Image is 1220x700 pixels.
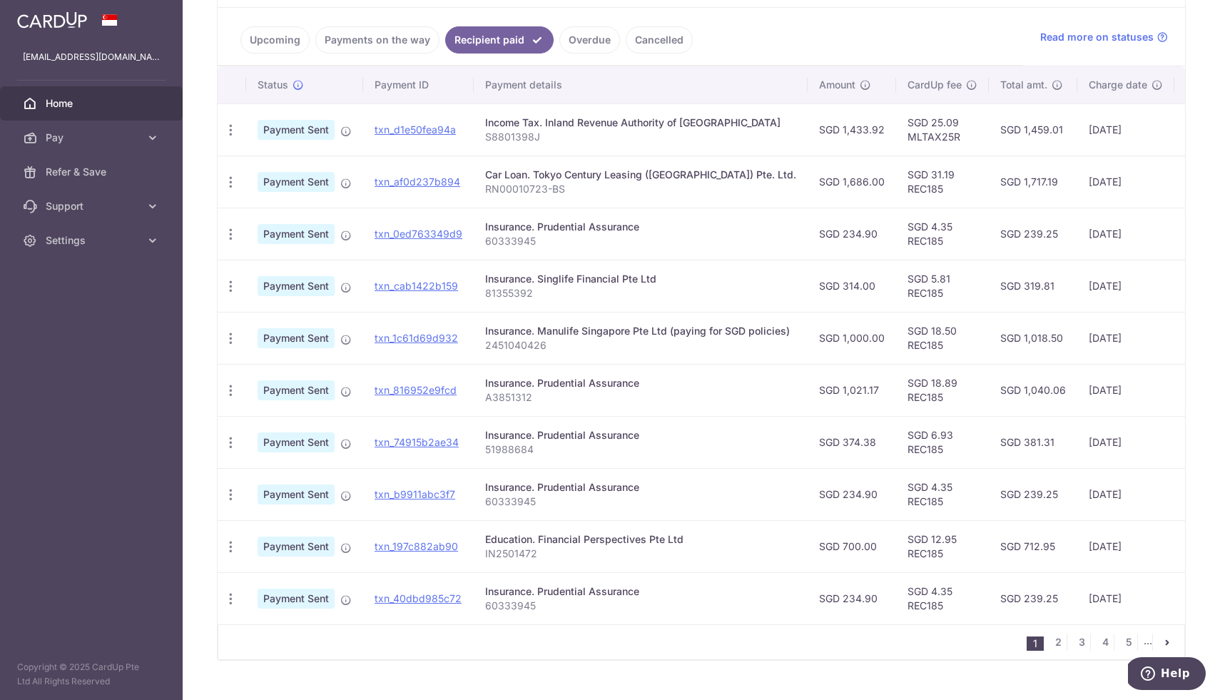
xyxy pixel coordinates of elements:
[808,416,896,468] td: SGD 374.38
[258,485,335,504] span: Payment Sent
[808,364,896,416] td: SGD 1,021.17
[258,78,288,92] span: Status
[375,228,462,240] a: txn_0ed763349d9
[989,260,1077,312] td: SGD 319.81
[46,165,140,179] span: Refer & Save
[989,520,1077,572] td: SGD 712.95
[989,312,1077,364] td: SGD 1,018.50
[445,26,554,54] a: Recipient paid
[908,78,962,92] span: CardUp fee
[375,592,462,604] a: txn_40dbd985c72
[258,172,335,192] span: Payment Sent
[1089,78,1147,92] span: Charge date
[896,364,989,416] td: SGD 18.89 REC185
[1077,103,1174,156] td: [DATE]
[375,488,455,500] a: txn_b9911abc3f7
[485,494,796,509] p: 60333945
[375,123,456,136] a: txn_d1e50fea94a
[258,224,335,244] span: Payment Sent
[485,168,796,182] div: Car Loan. Tokyo Century Leasing ([GEOGRAPHIC_DATA]) Pte. Ltd.
[808,208,896,260] td: SGD 234.90
[1128,657,1206,693] iframe: Opens a widget where you can find more information
[989,103,1077,156] td: SGD 1,459.01
[485,286,796,300] p: 81355392
[485,480,796,494] div: Insurance. Prudential Assurance
[1040,30,1168,44] a: Read more on statuses
[258,589,335,609] span: Payment Sent
[896,156,989,208] td: SGD 31.19 REC185
[258,328,335,348] span: Payment Sent
[485,272,796,286] div: Insurance. Singlife Financial Pte Ltd
[46,96,140,111] span: Home
[896,260,989,312] td: SGD 5.81 REC185
[1077,312,1174,364] td: [DATE]
[1077,364,1174,416] td: [DATE]
[808,520,896,572] td: SGD 700.00
[1027,625,1184,659] nav: pager
[808,156,896,208] td: SGD 1,686.00
[896,520,989,572] td: SGD 12.95 REC185
[1097,634,1114,651] a: 4
[989,208,1077,260] td: SGD 239.25
[896,312,989,364] td: SGD 18.50 REC185
[808,572,896,624] td: SGD 234.90
[896,572,989,624] td: SGD 4.35 REC185
[485,116,796,130] div: Income Tax. Inland Revenue Authority of [GEOGRAPHIC_DATA]
[808,312,896,364] td: SGD 1,000.00
[46,233,140,248] span: Settings
[1120,634,1137,651] a: 5
[363,66,474,103] th: Payment ID
[1077,416,1174,468] td: [DATE]
[258,276,335,296] span: Payment Sent
[258,380,335,400] span: Payment Sent
[819,78,855,92] span: Amount
[1000,78,1047,92] span: Total amt.
[375,540,458,552] a: txn_197c882ab90
[896,103,989,156] td: SGD 25.09 MLTAX25R
[808,103,896,156] td: SGD 1,433.92
[375,176,460,188] a: txn_af0d237b894
[17,11,87,29] img: CardUp
[559,26,620,54] a: Overdue
[46,131,140,145] span: Pay
[474,66,808,103] th: Payment details
[989,468,1077,520] td: SGD 239.25
[375,280,458,292] a: txn_cab1422b159
[258,432,335,452] span: Payment Sent
[485,599,796,613] p: 60333945
[485,338,796,352] p: 2451040426
[896,208,989,260] td: SGD 4.35 REC185
[258,120,335,140] span: Payment Sent
[1077,156,1174,208] td: [DATE]
[989,156,1077,208] td: SGD 1,717.19
[626,26,693,54] a: Cancelled
[808,468,896,520] td: SGD 234.90
[1077,572,1174,624] td: [DATE]
[315,26,439,54] a: Payments on the way
[485,376,796,390] div: Insurance. Prudential Assurance
[485,584,796,599] div: Insurance. Prudential Assurance
[485,182,796,196] p: RN00010723-BS
[989,416,1077,468] td: SGD 381.31
[23,50,160,64] p: [EMAIL_ADDRESS][DOMAIN_NAME]
[485,220,796,234] div: Insurance. Prudential Assurance
[896,468,989,520] td: SGD 4.35 REC185
[485,428,796,442] div: Insurance. Prudential Assurance
[240,26,310,54] a: Upcoming
[1027,636,1044,651] li: 1
[485,324,796,338] div: Insurance. Manulife Singapore Pte Ltd (paying for SGD policies)
[989,572,1077,624] td: SGD 239.25
[808,260,896,312] td: SGD 314.00
[1077,468,1174,520] td: [DATE]
[1073,634,1090,651] a: 3
[1040,30,1154,44] span: Read more on statuses
[1077,260,1174,312] td: [DATE]
[989,364,1077,416] td: SGD 1,040.06
[375,384,457,396] a: txn_816952e9fcd
[1144,634,1153,651] li: ...
[896,416,989,468] td: SGD 6.93 REC185
[1077,520,1174,572] td: [DATE]
[1077,208,1174,260] td: [DATE]
[375,436,459,448] a: txn_74915b2ae34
